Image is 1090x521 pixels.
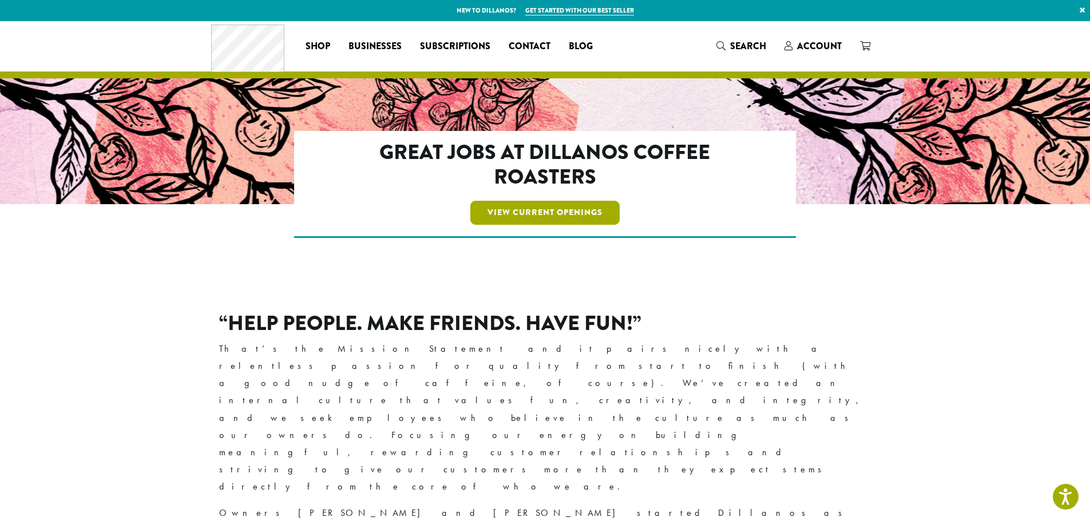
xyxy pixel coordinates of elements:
[525,6,634,15] a: Get started with our best seller
[348,39,402,54] span: Businesses
[219,340,871,495] p: That’s the Mission Statement and it pairs nicely with a relentless passion for quality from start...
[306,39,330,54] span: Shop
[343,140,747,189] h2: Great Jobs at Dillanos Coffee Roasters
[707,37,775,55] a: Search
[420,39,490,54] span: Subscriptions
[569,39,593,54] span: Blog
[470,201,620,225] a: View Current Openings
[296,37,339,55] a: Shop
[730,39,766,53] span: Search
[219,311,871,336] h2: “Help People. Make Friends. Have Fun!”
[509,39,550,54] span: Contact
[797,39,842,53] span: Account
